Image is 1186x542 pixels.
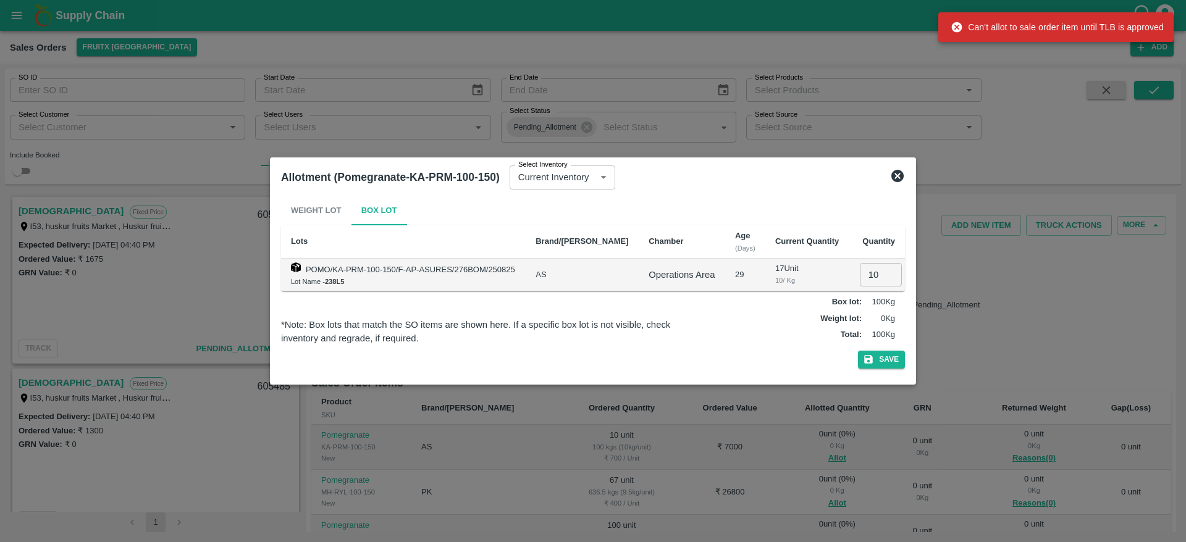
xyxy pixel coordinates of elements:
div: Can't allot to sale order item until TLB is approved [951,16,1164,38]
b: Brand/[PERSON_NAME] [536,236,628,246]
p: Current Inventory [518,170,589,184]
div: (Days) [735,243,755,254]
td: AS [526,259,639,291]
label: Weight lot : [820,313,862,325]
b: Current Quantity [775,236,839,246]
div: Lot Name - [291,276,516,287]
p: 0 Kg [864,313,895,325]
p: 100 Kg [864,296,895,308]
div: 10 / Kg [775,275,839,286]
b: 238L5 [325,278,345,285]
b: Lots [291,236,308,246]
button: Save [858,351,905,369]
td: POMO/KA-PRM-100-150/F-AP-ASURES/276BOM/250825 [281,259,526,291]
button: Box Lot [351,196,407,225]
b: Quantity [862,236,895,246]
div: Operations Area [649,268,715,281]
b: Chamber [649,236,683,246]
b: Age [735,231,751,240]
img: box [291,262,301,272]
label: Select Inventory [518,160,568,170]
td: 17 Unit [765,259,849,291]
td: 29 [725,259,765,291]
label: Box lot : [832,296,862,308]
label: Total : [841,329,862,341]
div: *Note: Box lots that match the SO items are shown here. If a specific box lot is not visible, che... [281,318,697,346]
b: Allotment (Pomegranate-KA-PRM-100-150) [281,171,500,183]
input: 0 [860,263,902,286]
p: 100 Kg [864,329,895,341]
